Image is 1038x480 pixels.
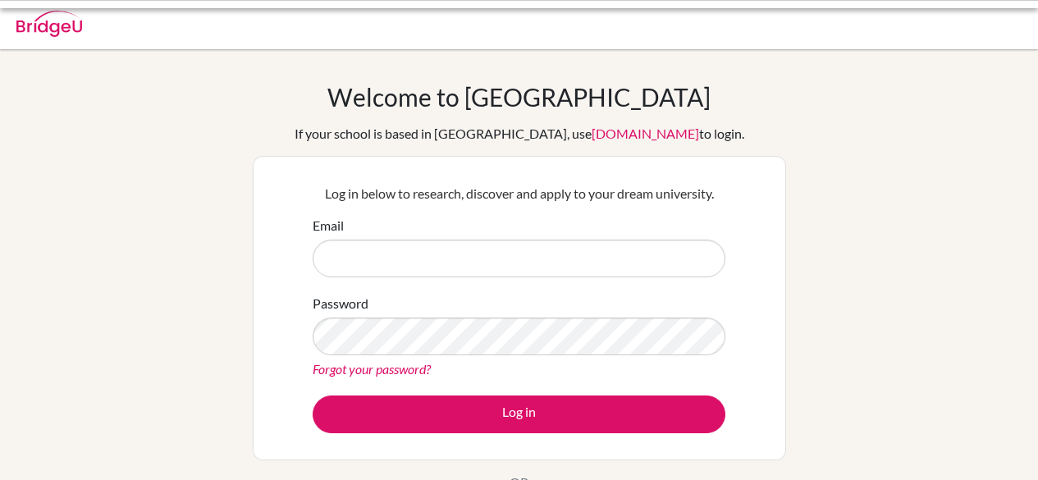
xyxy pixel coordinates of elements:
button: Log in [313,395,725,433]
div: If your school is based in [GEOGRAPHIC_DATA], use to login. [295,124,744,144]
a: Forgot your password? [313,361,431,377]
label: Password [313,294,368,313]
img: Bridge-U [16,11,82,37]
label: Email [313,216,344,235]
a: [DOMAIN_NAME] [592,126,699,141]
h1: Welcome to [GEOGRAPHIC_DATA] [327,82,711,112]
p: Log in below to research, discover and apply to your dream university. [313,184,725,203]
